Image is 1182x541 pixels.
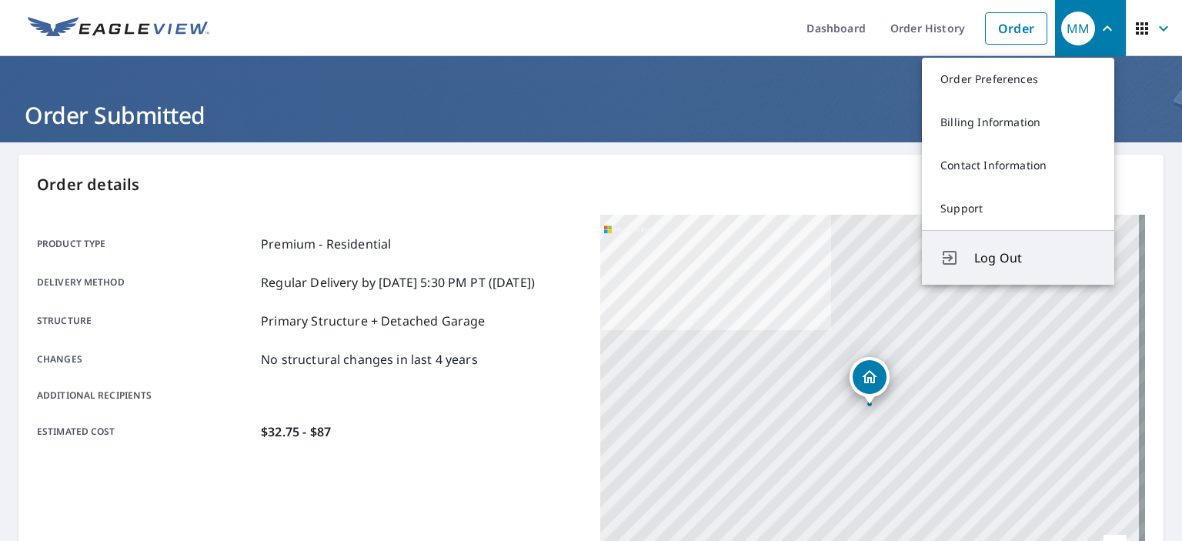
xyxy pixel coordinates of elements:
[974,249,1096,267] span: Log Out
[850,357,890,405] div: Dropped pin, building 1, Residential property, 2 W Sable Ct Greenville, SC 29617
[28,17,209,40] img: EV Logo
[922,101,1114,144] a: Billing Information
[261,273,535,292] p: Regular Delivery by [DATE] 5:30 PM PT ([DATE])
[922,144,1114,187] a: Contact Information
[37,173,1145,196] p: Order details
[985,12,1047,45] a: Order
[922,58,1114,101] a: Order Preferences
[922,230,1114,285] button: Log Out
[261,312,485,330] p: Primary Structure + Detached Garage
[18,99,1164,131] h1: Order Submitted
[37,389,255,402] p: Additional recipients
[261,350,478,369] p: No structural changes in last 4 years
[261,235,391,253] p: Premium - Residential
[37,422,255,441] p: Estimated cost
[1061,12,1095,45] div: MM
[261,422,331,441] p: $32.75 - $87
[37,350,255,369] p: Changes
[37,235,255,253] p: Product type
[37,312,255,330] p: Structure
[37,273,255,292] p: Delivery method
[922,187,1114,230] a: Support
